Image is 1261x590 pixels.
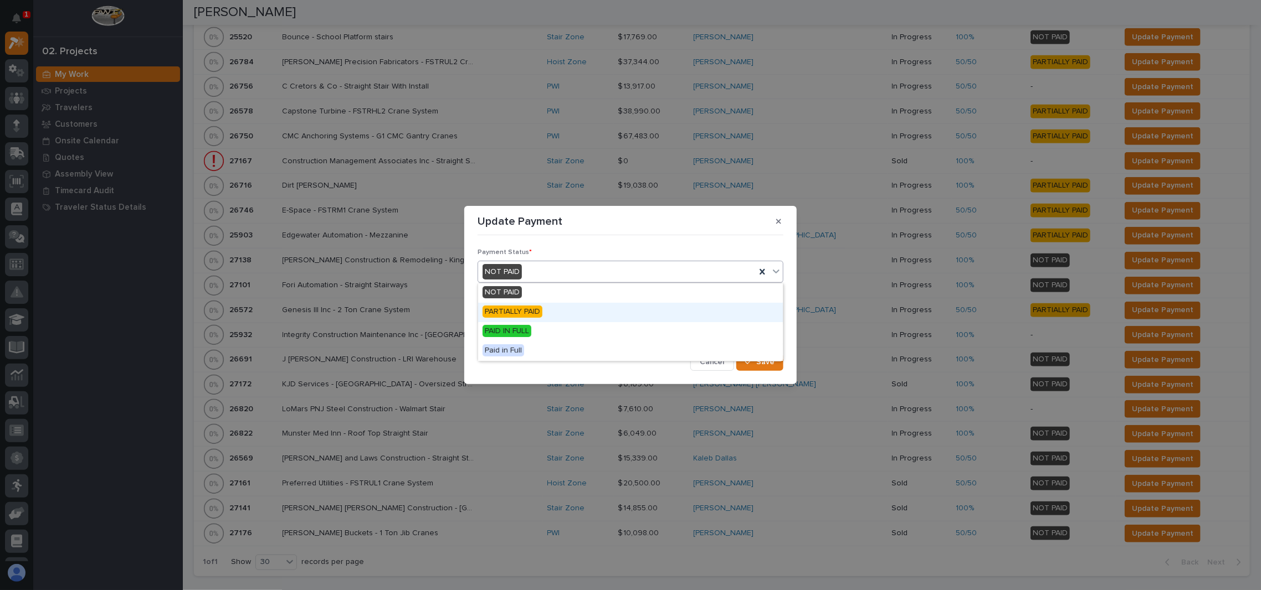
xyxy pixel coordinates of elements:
[483,325,531,337] span: PAID IN FULL
[756,357,775,367] span: Save
[483,264,522,280] div: NOT PAID
[700,357,725,367] span: Cancel
[478,215,562,228] p: Update Payment
[690,353,734,371] button: Cancel
[483,344,524,356] span: Paid in Full
[478,283,783,303] div: NOT PAID
[478,303,783,322] div: PARTIALLY PAID
[478,322,783,341] div: PAID IN FULL
[736,353,783,371] button: Save
[478,341,783,361] div: Paid in Full
[478,249,532,256] span: Payment Status
[483,286,522,298] span: NOT PAID
[483,306,542,318] span: PARTIALLY PAID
